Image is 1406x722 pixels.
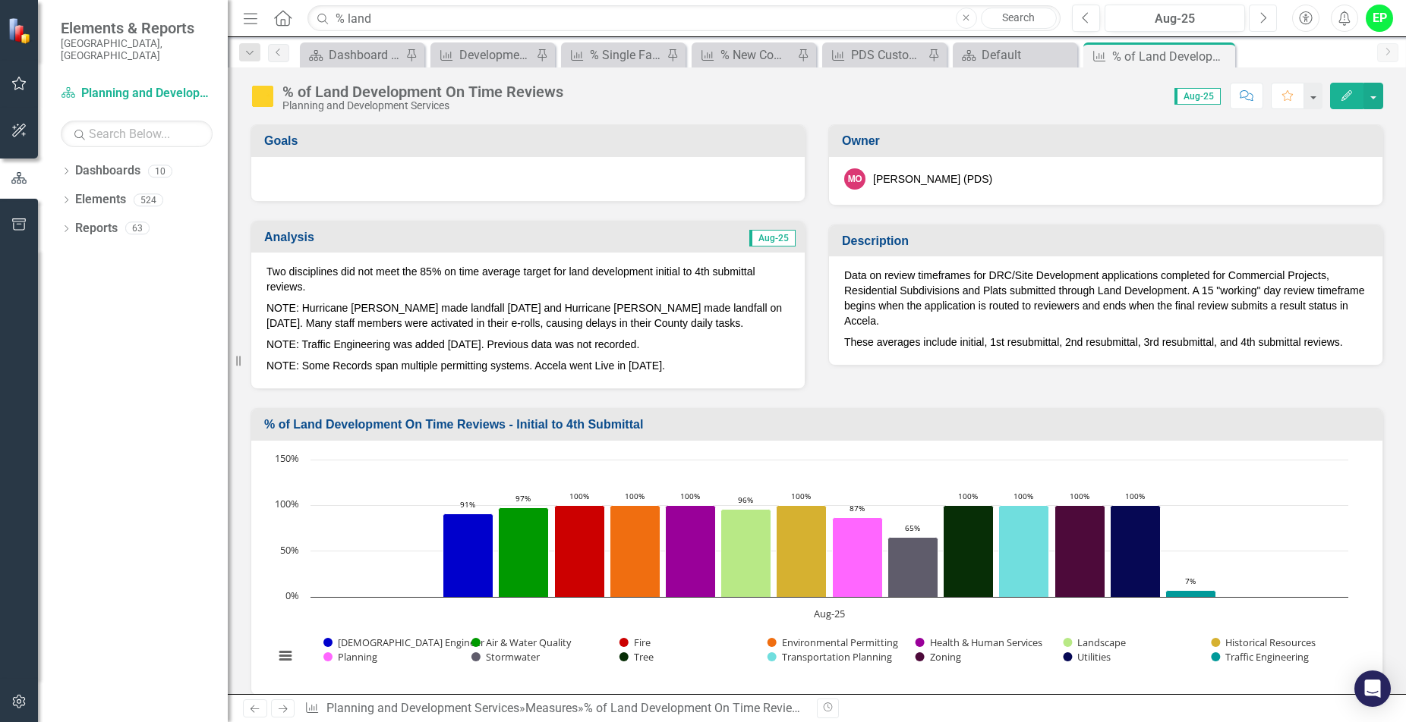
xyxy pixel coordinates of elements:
[307,5,1061,32] input: Search ClearPoint...
[768,636,899,649] button: Show Environmental Permitting
[1111,505,1161,597] path: Aug-25, 100. Utilities.
[280,543,299,557] text: 50%
[515,493,531,504] text: 97%
[264,231,537,244] h3: Analysis
[282,83,563,100] div: % of Land Development On Time Reviews
[251,84,275,108] img: Caution
[844,168,865,190] div: MO
[326,701,519,715] a: Planning and Development Services
[851,46,924,64] div: PDS Customer Service (Copy) w/ Accela
[304,46,402,64] a: Dashboard Snapshot
[873,171,992,187] div: [PERSON_NAME] (PDS)
[1070,491,1089,501] text: 100%
[888,537,938,597] g: Stormwater, bar series 9 of 14 with 1 bar.
[721,509,771,597] g: Landscape, bar series 6 of 14 with 1 bar.
[619,636,651,649] button: Show Fire
[443,513,493,597] g: LDS Engineer, bar series 1 of 14 with 1 bar.
[275,451,299,465] text: 150%
[1211,636,1317,649] button: Show Historical Resources
[1105,5,1245,32] button: Aug-25
[75,220,118,237] a: Reports
[61,85,213,102] a: Planning and Development Services
[266,297,790,334] p: NOTE: Hurricane [PERSON_NAME] made landfall [DATE] and Hurricane [PERSON_NAME] made landfall on [...
[695,46,793,64] a: % New Commercial On Time Reviews Monthly
[833,517,883,597] path: Aug-25, 87. Planning.
[791,491,811,501] text: 100%
[610,505,660,597] path: Aug-25, 100. Environmental Permitting.
[680,491,700,501] text: 100%
[749,230,796,246] span: Aug-25
[619,650,654,664] button: Show Tree
[8,17,34,43] img: ClearPoint Strategy
[459,46,532,64] div: Development Trends
[1125,491,1145,501] text: 100%
[266,452,1356,680] svg: Interactive chart
[1174,88,1221,105] span: Aug-25
[1055,505,1105,597] path: Aug-25, 100. Zoning.
[275,497,299,510] text: 100%
[957,46,1073,64] a: Default
[850,503,865,513] text: 87%
[499,507,549,597] path: Aug-25, 97. Air & Water Quality.
[814,607,845,620] text: Aug-25
[1063,636,1126,649] button: Show Landscape
[944,505,994,597] path: Aug-25, 100. Tree.
[569,491,589,501] text: 100%
[525,701,578,715] a: Measures
[944,505,994,597] g: Tree, bar series 10 of 14 with 1 bar.
[958,491,978,501] text: 100%
[565,46,663,64] a: % Single Family Residential Permit Reviews On Time Monthly
[916,650,962,664] button: Show Zoning
[323,650,378,664] button: Show Planning
[584,701,807,715] div: % of Land Development On Time Reviews
[266,264,790,297] p: Two disciplines did not meet the 85% on time average target for land development initial to 4th s...
[844,268,1367,331] p: Data on review timeframes for DRC/Site Development applications completed for Commercial Projects...
[266,334,790,355] p: NOTE: Traffic Engineering was added [DATE]. Previous data was not recorded.
[1354,670,1391,707] div: Open Intercom Messenger
[282,100,563,111] div: Planning and Development Services
[75,162,140,180] a: Dashboards
[1063,650,1111,664] button: Show Utilities
[1166,590,1216,597] g: Traffic Engineering, bar series 14 of 14 with 1 bar.
[777,505,827,597] g: Historical Resources, bar series 7 of 14 with 1 bar.
[625,491,645,501] text: 100%
[434,46,532,64] a: Development Trends
[1111,505,1161,597] g: Utilities, bar series 13 of 14 with 1 bar.
[610,505,660,597] g: Environmental Permitting, bar series 4 of 14 with 1 bar.
[264,134,797,148] h3: Goals
[75,191,126,209] a: Elements
[888,537,938,597] path: Aug-25, 65. Stormwater.
[304,700,805,717] div: » »
[266,355,790,373] p: NOTE: Some Records span multiple permitting systems. Accela went Live in [DATE].
[999,505,1049,597] path: Aug-25, 100. Transportation Planning.
[264,418,1375,432] h3: % of Land Development On Time Reviews - Initial to 4th Submittal
[61,19,213,37] span: Elements & Reports
[471,650,540,664] button: Show Stormwater
[768,650,892,664] button: Show Transportation Planning
[266,452,1367,680] div: Chart. Highcharts interactive chart.
[721,509,771,597] path: Aug-25, 96. Landscape.
[555,505,605,597] g: Fire, bar series 3 of 14 with 1 bar.
[471,636,573,649] button: Show Air & Water Quality
[1185,576,1196,586] text: 7%
[148,165,172,177] div: 10
[844,331,1367,350] p: These averages include initial, 1st resubmittal, 2nd resubmittal, 3rd resubmittal, and 4th submit...
[842,134,1375,148] h3: Owner
[1366,5,1393,32] button: EP
[982,46,1073,64] div: Default
[1211,650,1310,664] button: Show Traffic Engineering
[1166,590,1216,597] path: Aug-25, 7. Traffic Engineering.
[826,46,924,64] a: PDS Customer Service (Copy) w/ Accela
[905,523,920,533] text: 65%
[666,505,716,597] g: Health & Human Services, bar series 5 of 14 with 1 bar.
[1110,10,1240,28] div: Aug-25
[590,46,663,64] div: % Single Family Residential Permit Reviews On Time Monthly
[777,505,827,597] path: Aug-25, 100. Historical Resources.
[443,513,493,597] path: Aug-25, 91. LDS Engineer.
[842,234,1375,248] h3: Description
[338,636,485,649] text: [DEMOGRAPHIC_DATA] Engineer
[285,589,299,602] text: 0%
[499,507,549,597] g: Air & Water Quality, bar series 2 of 14 with 1 bar.
[329,46,402,64] div: Dashboard Snapshot
[833,517,883,597] g: Planning, bar series 8 of 14 with 1 bar.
